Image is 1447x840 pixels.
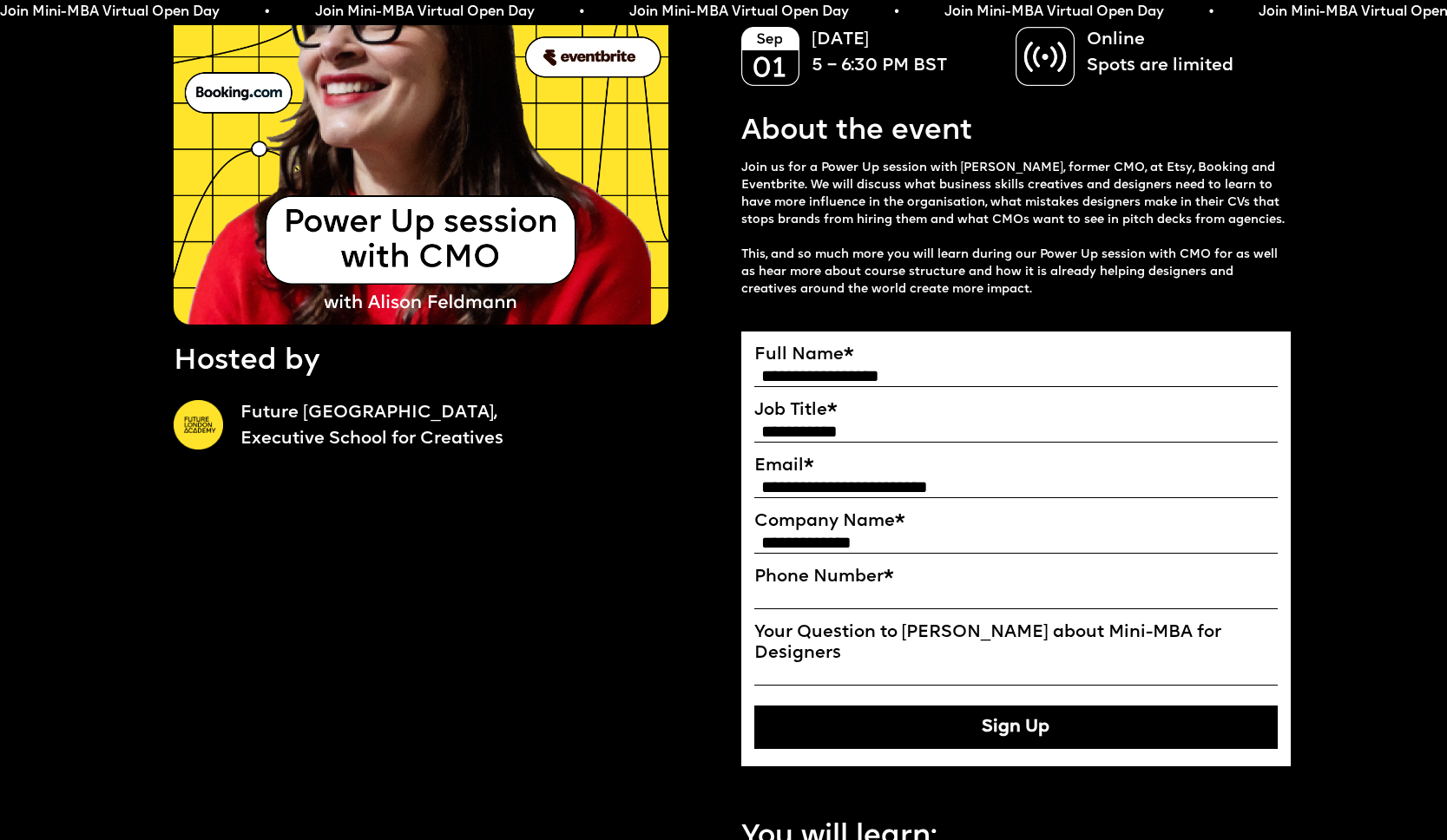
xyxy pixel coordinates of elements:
img: A yellow circle with Future London Academy logo [174,400,223,450]
span: • [893,3,898,21]
a: Future [GEOGRAPHIC_DATA],Executive School for Creatives [240,400,724,452]
p: Hosted by [174,342,320,383]
label: Company Name [754,511,1279,532]
span: • [264,3,269,21]
p: About the event [741,112,972,153]
span: • [1207,3,1213,21]
label: Job Title [754,400,1279,421]
label: Your Question to [PERSON_NAME] about Mini-MBA for Designers [754,622,1279,664]
label: Full Name [754,345,1279,365]
p: [DATE] 5 – 6:30 PM BST [812,27,998,79]
label: Phone Number [754,567,1279,587]
p: Join us for a Power Up session with [PERSON_NAME], former CMO, at Etsy, Booking and Eventbrite. W... [741,160,1292,299]
button: Sign Up [754,705,1279,749]
p: Online Spots are limited [1087,27,1273,79]
span: • [578,3,583,21]
label: Email [754,456,1279,476]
